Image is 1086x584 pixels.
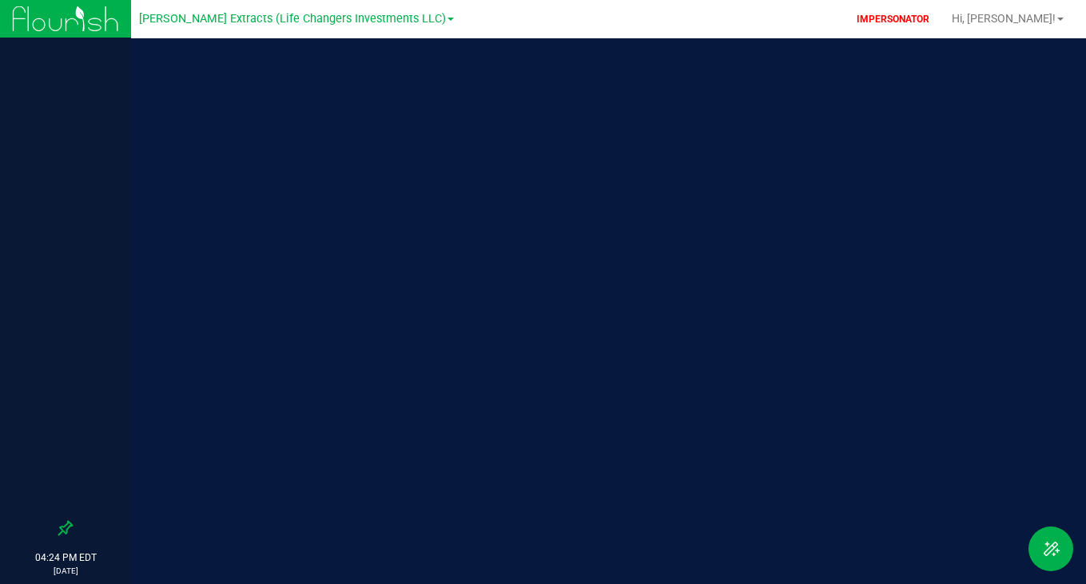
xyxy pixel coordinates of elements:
[7,550,124,565] p: 04:24 PM EDT
[58,520,74,536] label: Pin the sidebar to full width on large screens
[1028,526,1073,571] button: Toggle Menu
[7,565,124,577] p: [DATE]
[139,12,446,26] span: [PERSON_NAME] Extracts (Life Changers Investments LLC)
[952,12,1056,25] span: Hi, [PERSON_NAME]!
[850,12,936,26] p: IMPERSONATOR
